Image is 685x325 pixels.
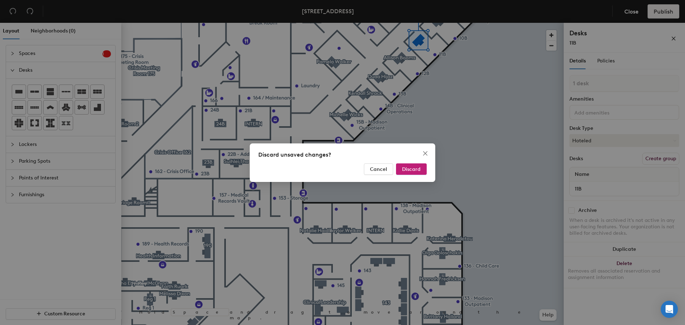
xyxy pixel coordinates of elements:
[422,151,428,156] span: close
[420,151,431,156] span: Close
[364,163,393,175] button: Cancel
[258,151,427,159] div: Discard unsaved changes?
[402,166,421,172] span: Discard
[370,166,387,172] span: Cancel
[396,163,427,175] button: Discard
[661,301,678,318] div: Open Intercom Messenger
[420,148,431,159] button: Close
